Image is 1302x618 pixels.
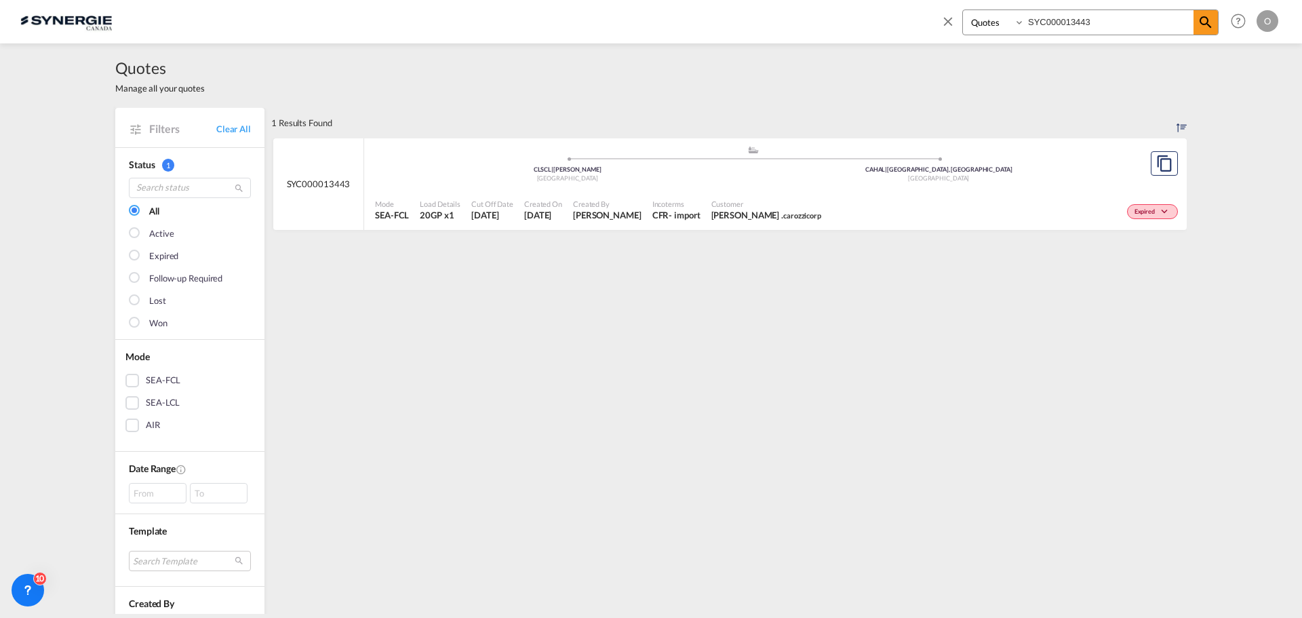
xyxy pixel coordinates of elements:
[190,483,248,503] div: To
[129,158,251,172] div: Status 1
[524,209,562,221] span: 22 Jul 2025
[1156,155,1172,172] md-icon: assets/icons/custom/copyQuote.svg
[273,138,1187,231] div: SYC000013443 assets/icons/custom/ship-fill.svgassets/icons/custom/roll-o-plane.svgOriginSantiago ...
[420,199,460,209] span: Load Details
[1135,208,1158,217] span: Expired
[941,14,955,28] md-icon: icon-close
[1025,10,1193,34] input: Enter Quotation Number
[551,166,553,173] span: |
[471,209,513,221] span: 22 Jul 2025
[865,166,1012,173] span: CAHAL [GEOGRAPHIC_DATA], [GEOGRAPHIC_DATA]
[534,166,601,173] span: CLSCL [PERSON_NAME]
[234,183,244,193] md-icon: icon-magnify
[745,147,762,153] md-icon: assets/icons/custom/ship-fill.svg
[375,209,409,221] span: SEA-FCL
[1151,151,1178,176] button: Copy Quote
[652,199,701,209] span: Incoterms
[149,294,166,308] div: Lost
[1193,10,1218,35] span: icon-magnify
[129,483,186,503] div: From
[711,199,821,209] span: Customer
[125,419,254,432] md-checkbox: AIR
[573,199,642,209] span: Created By
[941,9,962,42] span: icon-close
[146,419,160,432] div: AIR
[115,57,205,79] span: Quotes
[20,6,112,37] img: 1f56c880d42311ef80fc7dca854c8e59.png
[176,464,186,475] md-icon: Created On
[129,159,155,170] span: Status
[149,272,222,286] div: Follow-up Required
[125,396,254,410] md-checkbox: SEA-LCL
[149,121,216,136] span: Filters
[1127,204,1178,219] div: Change Status Here
[1227,9,1257,34] div: Help
[783,211,821,220] span: carozzicorp
[129,598,174,609] span: Created By
[652,209,669,221] div: CFR
[129,525,167,537] span: Template
[287,178,351,190] span: SYC000013443
[125,351,150,362] span: Mode
[271,108,332,138] div: 1 Results Found
[125,374,254,387] md-checkbox: SEA-FCL
[711,209,821,221] span: Camelo . carozzicorp
[537,174,598,182] span: [GEOGRAPHIC_DATA]
[216,123,251,135] a: Clear All
[129,178,251,198] input: Search status
[908,174,969,182] span: [GEOGRAPHIC_DATA]
[149,205,159,218] div: All
[146,396,180,410] div: SEA-LCL
[1257,10,1278,32] div: O
[115,82,205,94] span: Manage all your quotes
[471,199,513,209] span: Cut Off Date
[652,209,701,221] div: CFR import
[149,227,174,241] div: Active
[1158,208,1175,216] md-icon: icon-chevron-down
[420,209,460,221] span: 20GP x 1
[146,374,180,387] div: SEA-FCL
[1177,108,1187,138] div: Sort by: Created On
[129,463,176,474] span: Date Range
[669,209,700,221] div: - import
[1198,14,1214,31] md-icon: icon-magnify
[375,199,409,209] span: Mode
[149,317,167,330] div: Won
[149,250,178,263] div: Expired
[573,209,642,221] span: Rosa Ho
[885,166,887,173] span: |
[1227,9,1250,33] span: Help
[129,483,251,503] span: From To
[524,199,562,209] span: Created On
[162,159,174,172] span: 1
